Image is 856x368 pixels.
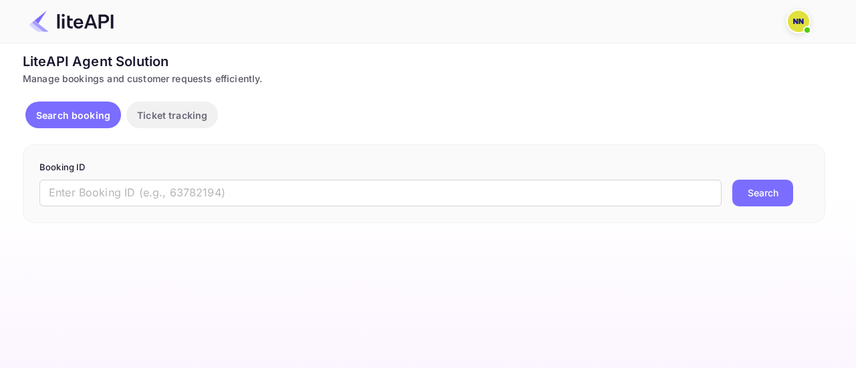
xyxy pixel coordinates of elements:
[23,51,825,71] div: LiteAPI Agent Solution
[39,161,809,174] p: Booking ID
[788,11,809,32] img: N/A N/A
[39,180,722,206] input: Enter Booking ID (e.g., 63782194)
[36,108,110,122] p: Search booking
[137,108,207,122] p: Ticket tracking
[23,71,825,85] div: Manage bookings and customer requests efficiently.
[29,11,114,32] img: LiteAPI Logo
[732,180,793,206] button: Search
